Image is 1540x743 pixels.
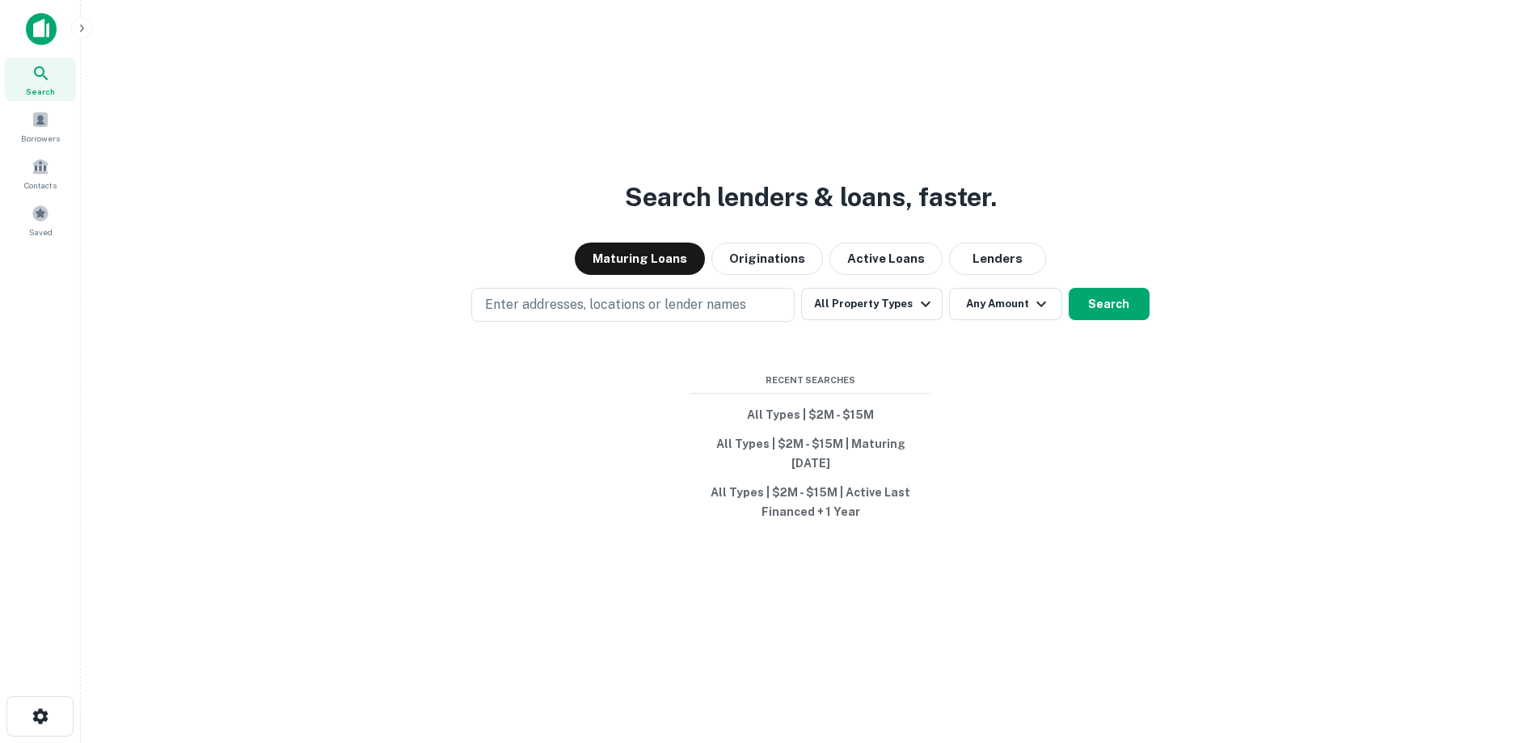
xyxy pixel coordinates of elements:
button: Search [1069,288,1150,320]
span: Saved [29,226,53,239]
button: Any Amount [949,288,1062,320]
p: Enter addresses, locations or lender names [485,295,746,315]
button: All Property Types [801,288,942,320]
button: Active Loans [829,243,943,275]
button: Maturing Loans [575,243,705,275]
a: Borrowers [5,104,76,148]
span: Search [26,85,55,98]
button: Lenders [949,243,1046,275]
span: Contacts [24,179,57,192]
button: Enter addresses, locations or lender names [471,288,795,322]
h3: Search lenders & loans, faster. [625,178,997,217]
iframe: Chat Widget [1459,614,1540,691]
a: Search [5,57,76,101]
a: Saved [5,198,76,242]
button: All Types | $2M - $15M [690,400,932,429]
span: Borrowers [21,132,60,145]
button: Originations [711,243,823,275]
img: capitalize-icon.png [26,13,57,45]
span: Recent Searches [690,374,932,387]
a: Contacts [5,151,76,195]
button: All Types | $2M - $15M | Active Last Financed + 1 Year [690,478,932,526]
button: All Types | $2M - $15M | Maturing [DATE] [690,429,932,478]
